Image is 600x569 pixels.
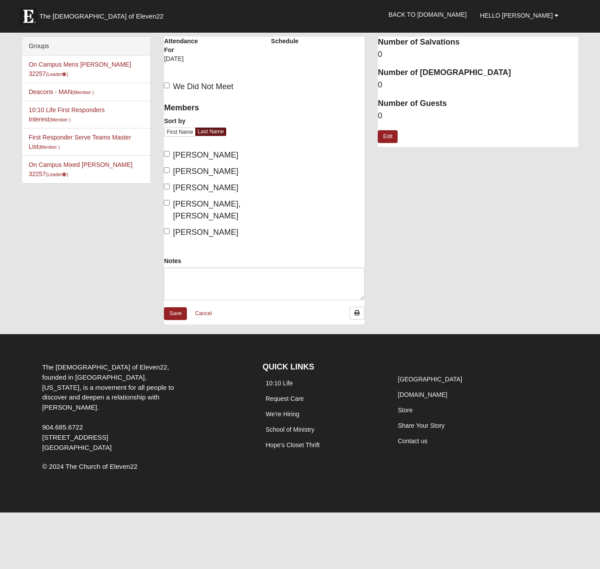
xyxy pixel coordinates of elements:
small: (Leader ) [46,172,68,177]
label: Attendance For [164,37,204,54]
small: (Member ) [38,144,60,150]
a: Hope's Closet Thrift [266,441,319,448]
div: [DATE] [164,54,204,69]
a: We're Hiring [266,411,299,418]
a: School of Ministry [266,426,314,433]
small: (Member ) [72,90,94,95]
a: The [DEMOGRAPHIC_DATA] of Eleven22 [15,3,192,25]
dd: 0 [378,79,578,91]
span: [PERSON_NAME] [173,183,238,192]
a: First Responder Serve Teams Master List(Member ) [29,134,131,150]
input: We Did Not Meet [164,83,170,88]
dt: Number of Guests [378,98,578,109]
input: [PERSON_NAME] [164,228,170,234]
dd: 0 [378,110,578,122]
a: 10:10 Life [266,380,293,387]
input: [PERSON_NAME] [164,184,170,189]
a: [DOMAIN_NAME] [398,391,448,398]
span: The [DEMOGRAPHIC_DATA] of Eleven22 [39,12,163,21]
h4: Members [164,103,258,113]
span: Hello [PERSON_NAME] [480,12,553,19]
dt: Number of Salvations [378,37,578,48]
a: Save [164,307,187,320]
a: Last Name [195,128,226,136]
input: [PERSON_NAME] [164,151,170,157]
a: Deacons - MAN(Member ) [29,88,94,95]
a: Contact us [398,437,428,445]
span: [PERSON_NAME] [173,228,238,237]
img: Eleven22 logo [19,8,37,25]
small: (Member ) [49,117,71,122]
a: Cancel [189,307,217,320]
a: Share Your Story [398,422,445,429]
input: [PERSON_NAME], [PERSON_NAME] [164,200,170,206]
span: [PERSON_NAME] [173,167,238,176]
a: Back to [DOMAIN_NAME] [382,4,473,26]
span: © 2024 The Church of Eleven22 [42,463,137,470]
a: On Campus Mens [PERSON_NAME] 32257(Leader) [29,61,131,77]
a: First Name [164,128,196,137]
a: Edit [378,130,398,143]
a: 10:10 Life First Responders Interest(Member ) [29,106,105,123]
small: (Leader ) [46,72,68,77]
a: Print Attendance Roster [349,307,365,320]
div: Groups [22,37,151,56]
a: Request Care [266,395,304,402]
span: We Did Not Meet [173,82,233,91]
label: Notes [164,256,181,265]
a: Store [398,407,413,414]
div: The [DEMOGRAPHIC_DATA] of Eleven22, founded in [GEOGRAPHIC_DATA], [US_STATE], is a movement for a... [35,362,182,452]
h4: QUICK LINKS [262,362,381,372]
dt: Number of [DEMOGRAPHIC_DATA] [378,67,578,79]
dd: 0 [378,49,578,60]
span: [PERSON_NAME], [PERSON_NAME] [173,200,240,220]
a: On Campus Mixed [PERSON_NAME] 32257(Leader) [29,161,133,177]
a: [GEOGRAPHIC_DATA] [398,376,463,383]
span: [GEOGRAPHIC_DATA] [42,444,111,451]
span: [PERSON_NAME] [173,151,238,159]
label: Schedule [271,37,298,45]
input: [PERSON_NAME] [164,167,170,173]
label: Sort by [164,117,185,125]
a: Hello [PERSON_NAME] [473,4,565,26]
